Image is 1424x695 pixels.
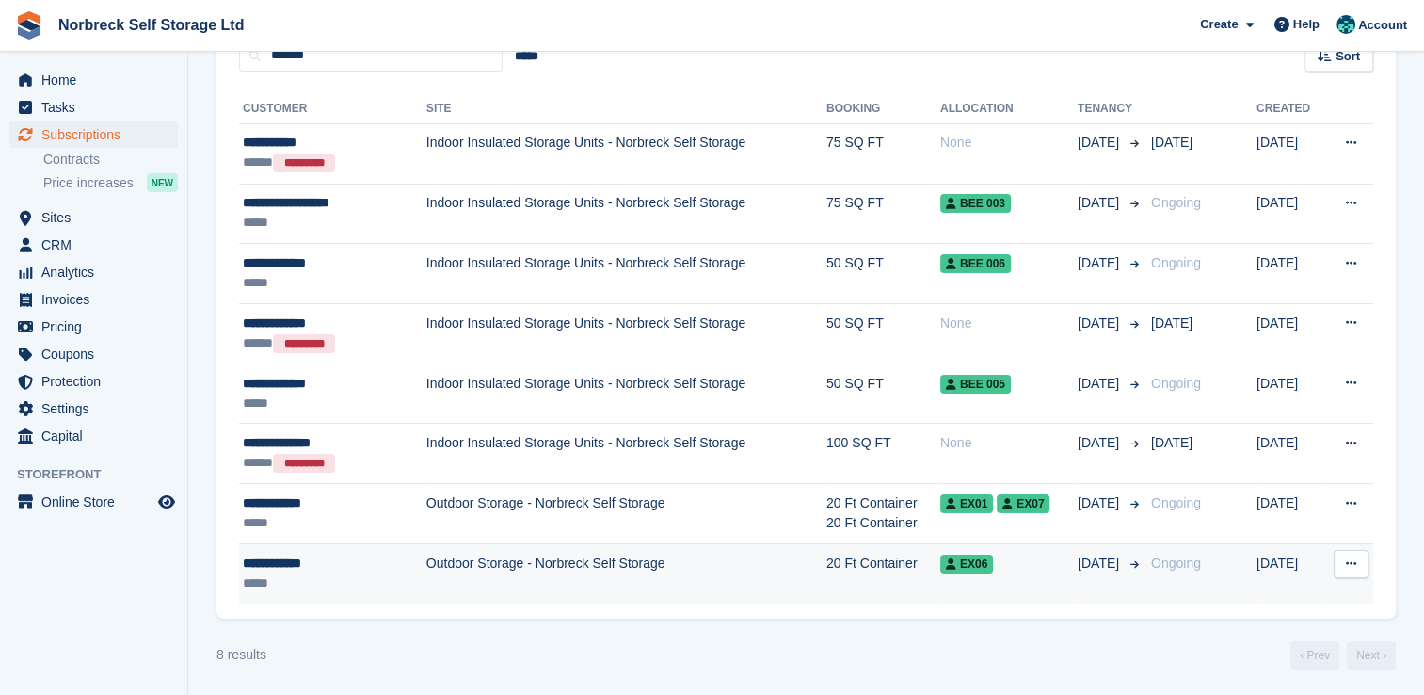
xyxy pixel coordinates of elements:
span: Ongoing [1151,495,1201,510]
div: None [940,314,1078,333]
th: Booking [826,94,940,124]
div: NEW [147,173,178,192]
span: Home [41,67,154,93]
td: [DATE] [1256,244,1324,304]
a: Norbreck Self Storage Ltd [51,9,251,40]
span: Ongoing [1151,556,1201,571]
td: Indoor Insulated Storage Units - Norbreck Self Storage [426,303,826,364]
a: menu [9,94,178,121]
td: [DATE] [1256,424,1324,484]
td: [DATE] [1256,364,1324,424]
span: [DATE] [1078,253,1123,273]
th: Site [426,94,826,124]
a: menu [9,67,178,93]
span: [DATE] [1151,315,1192,331]
span: Ongoing [1151,255,1201,270]
td: Indoor Insulated Storage Units - Norbreck Self Storage [426,123,826,184]
span: Subscriptions [41,121,154,148]
th: Tenancy [1078,94,1144,124]
span: EX01 [940,494,993,513]
td: Outdoor Storage - Norbreck Self Storage [426,484,826,544]
span: [DATE] [1078,133,1123,153]
a: menu [9,204,178,231]
td: 50 SQ FT [826,244,940,304]
td: 50 SQ FT [826,303,940,364]
span: Ongoing [1151,376,1201,391]
td: Indoor Insulated Storage Units - Norbreck Self Storage [426,364,826,424]
span: Coupons [41,341,154,367]
a: menu [9,121,178,148]
td: Indoor Insulated Storage Units - Norbreck Self Storage [426,424,826,484]
th: Created [1256,94,1324,124]
td: 20 Ft Container [826,544,940,604]
a: menu [9,423,178,449]
a: Preview store [155,491,178,513]
span: Pricing [41,314,154,340]
span: [DATE] [1078,433,1123,453]
span: EX06 [940,555,993,574]
span: Analytics [41,259,154,285]
td: 75 SQ FT [826,184,940,244]
span: Protection [41,368,154,395]
td: 100 SQ FT [826,424,940,484]
td: [DATE] [1256,544,1324,604]
span: [DATE] [1078,493,1123,513]
span: Create [1200,15,1238,34]
span: [DATE] [1151,135,1192,150]
span: Storefront [17,465,187,484]
span: Help [1293,15,1320,34]
td: [DATE] [1256,184,1324,244]
a: menu [9,341,178,367]
div: 8 results [216,645,266,665]
a: menu [9,232,178,258]
span: Capital [41,423,154,449]
img: Sally King [1336,15,1355,34]
td: Outdoor Storage - Norbreck Self Storage [426,544,826,604]
a: Contracts [43,151,178,169]
td: 20 Ft Container 20 Ft Container [826,484,940,544]
td: [DATE] [1256,123,1324,184]
span: [DATE] [1078,374,1123,394]
td: 50 SQ FT [826,364,940,424]
span: BEE 003 [940,194,1011,213]
a: menu [9,368,178,395]
span: CRM [41,232,154,258]
span: BEE 006 [940,254,1011,273]
a: menu [9,286,178,313]
a: menu [9,489,178,515]
span: Online Store [41,489,154,515]
a: menu [9,314,178,340]
span: [DATE] [1078,554,1123,574]
td: [DATE] [1256,303,1324,364]
div: None [940,433,1078,453]
span: Ongoing [1151,195,1201,210]
span: Invoices [41,286,154,313]
a: Next [1347,641,1396,670]
span: Sort [1336,47,1360,66]
td: [DATE] [1256,484,1324,544]
td: 75 SQ FT [826,123,940,184]
a: menu [9,396,178,422]
nav: Page [1287,641,1400,670]
span: EX07 [997,494,1049,513]
span: BEE 005 [940,375,1011,394]
span: [DATE] [1078,314,1123,333]
th: Allocation [940,94,1078,124]
th: Customer [239,94,426,124]
td: Indoor Insulated Storage Units - Norbreck Self Storage [426,244,826,304]
a: Previous [1290,641,1339,670]
span: Sites [41,204,154,231]
a: Price increases NEW [43,172,178,193]
span: Account [1358,16,1407,35]
span: Tasks [41,94,154,121]
span: [DATE] [1078,193,1123,213]
div: None [940,133,1078,153]
a: menu [9,259,178,285]
td: Indoor Insulated Storage Units - Norbreck Self Storage [426,184,826,244]
span: Price increases [43,174,134,192]
span: Settings [41,396,154,422]
span: [DATE] [1151,435,1192,450]
img: stora-icon-8386f47178a22dfd0bd8f6a31ec36ba5ce8667c1dd55bd0f319d3a0aa187defe.svg [15,11,43,40]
